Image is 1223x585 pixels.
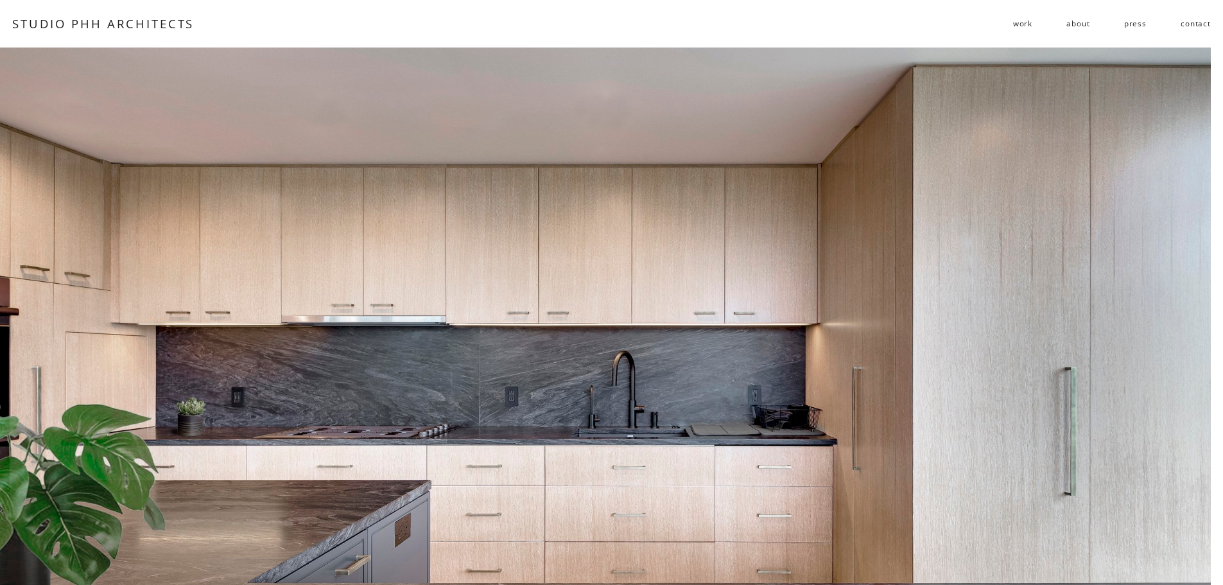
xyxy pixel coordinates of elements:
a: press [1124,13,1147,34]
a: STUDIO PHH ARCHITECTS [12,15,194,31]
a: folder dropdown [1013,13,1032,34]
a: about [1066,13,1089,34]
a: contact [1181,13,1211,34]
span: work [1013,14,1032,33]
